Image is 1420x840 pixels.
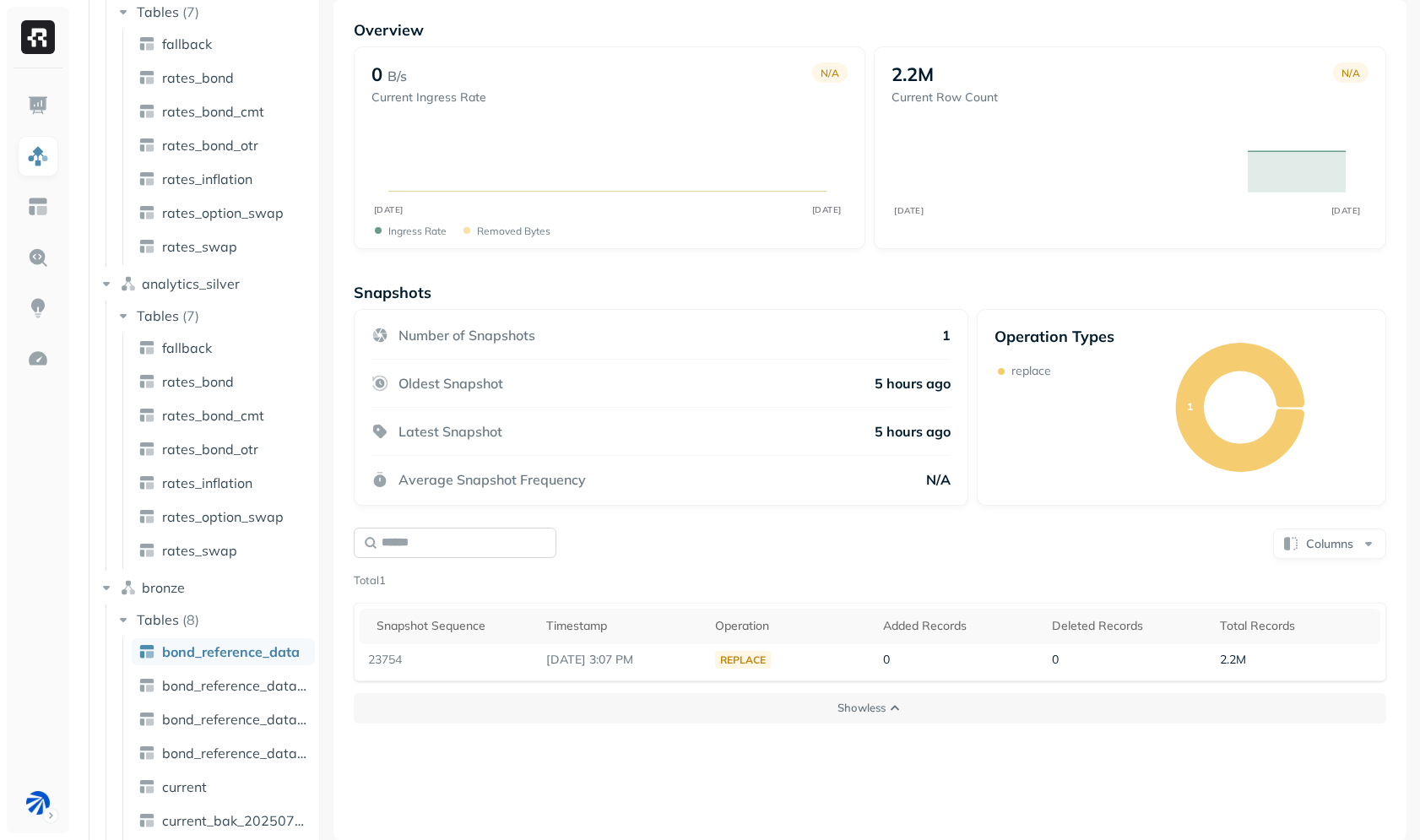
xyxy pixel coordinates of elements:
[132,740,315,767] a: bond_reference_data_latest
[162,407,264,424] span: rates_bond_cmt
[115,606,314,633] button: Tables(8)
[821,67,839,79] p: N/A
[162,373,234,390] span: rates_bond
[715,651,771,669] div: replace
[132,672,315,699] a: bond_reference_data_backup_20250204
[138,103,155,120] img: table
[1331,205,1361,215] tspan: [DATE]
[132,199,315,226] a: rates_option_swap
[138,407,155,424] img: table
[354,20,1386,40] p: Overview
[354,283,431,302] p: Snapshots
[398,471,586,488] p: Average Snapshot Frequency
[162,204,284,221] span: rates_option_swap
[132,368,315,395] a: rates_bond
[162,677,308,694] span: bond_reference_data_backup_20250204
[162,643,300,660] span: bond_reference_data
[162,238,237,255] span: rates_swap
[162,69,234,86] span: rates_bond
[162,441,258,458] span: rates_bond_otr
[926,471,951,488] p: N/A
[811,204,841,215] tspan: [DATE]
[132,469,315,496] a: rates_inflation
[138,474,155,491] img: table
[138,778,155,795] img: table
[1187,400,1193,413] text: 1
[162,103,264,120] span: rates_bond_cmt
[138,542,155,559] img: table
[546,652,698,668] p: Sep 3, 2025 3:07 PM
[132,503,315,530] a: rates_option_swap
[162,137,258,154] span: rates_bond_otr
[162,508,284,525] span: rates_option_swap
[875,423,951,440] p: 5 hours ago
[138,711,155,728] img: table
[137,307,179,324] span: Tables
[371,89,486,106] p: Current Ingress Rate
[27,95,49,117] img: Dashboard
[182,611,199,628] p: ( 8 )
[883,618,1035,634] div: Added Records
[138,677,155,694] img: table
[895,205,924,215] tspan: [DATE]
[546,618,698,634] div: Timestamp
[892,62,934,86] p: 2.2M
[162,778,207,795] span: current
[138,643,155,660] img: table
[115,302,314,329] button: Tables(7)
[398,327,535,344] p: Number of Snapshots
[477,225,550,237] p: Removed bytes
[142,275,240,292] span: analytics_silver
[1273,528,1386,559] button: Columns
[132,165,315,192] a: rates_inflation
[120,579,137,596] img: namespace
[132,638,315,665] a: bond_reference_data
[98,574,313,601] button: bronze
[715,618,867,634] div: Operation
[120,275,137,292] img: namespace
[892,89,998,106] p: Current Row Count
[138,745,155,761] img: table
[138,508,155,525] img: table
[26,791,50,815] img: BAM
[132,436,315,463] a: rates_bond_otr
[137,3,179,20] span: Tables
[1220,618,1372,634] div: Total Records
[138,171,155,187] img: table
[182,3,199,20] p: ( 7 )
[837,700,886,716] p: Show less
[98,270,313,297] button: analytics_silver
[27,297,49,319] img: Insights
[138,204,155,221] img: table
[132,132,315,159] a: rates_bond_otr
[138,69,155,86] img: table
[1220,652,1246,667] span: 2.2M
[162,474,252,491] span: rates_inflation
[388,66,407,86] p: B/s
[371,62,382,86] p: 0
[132,233,315,260] a: rates_swap
[132,773,315,800] a: current
[1052,652,1059,667] span: 0
[1341,67,1360,79] p: N/A
[162,711,308,728] span: bond_reference_data_bak_20250122
[162,35,212,52] span: fallback
[132,807,315,834] a: current_bak_20250719112834
[162,812,308,829] span: current_bak_20250719112834
[137,611,179,628] span: Tables
[142,579,185,596] span: bronze
[1011,363,1051,379] p: replace
[883,652,890,667] span: 0
[132,706,315,733] a: bond_reference_data_bak_20250122
[373,204,403,215] tspan: [DATE]
[182,307,199,324] p: ( 7 )
[162,171,252,187] span: rates_inflation
[162,339,212,356] span: fallback
[21,20,55,54] img: Ryft
[377,618,529,634] div: Snapshot Sequence
[138,35,155,52] img: table
[942,327,951,344] p: 1
[354,572,386,589] p: Total 1
[354,693,1386,723] button: Showless
[27,145,49,167] img: Assets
